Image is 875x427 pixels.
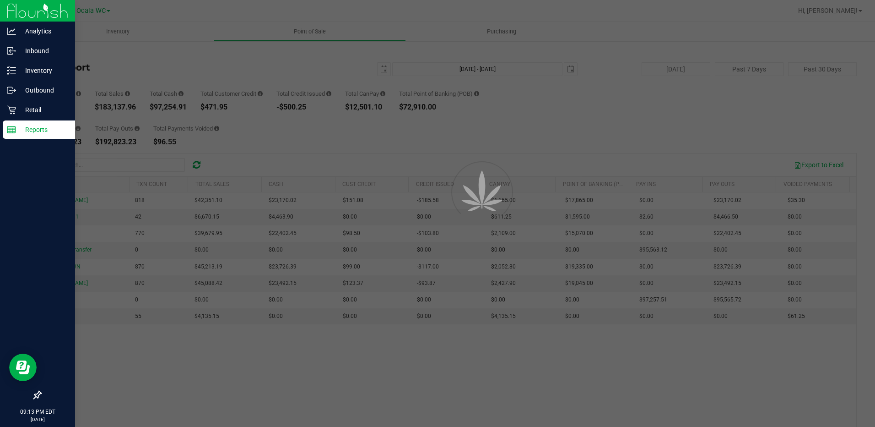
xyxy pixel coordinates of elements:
inline-svg: Retail [7,105,16,115]
inline-svg: Inventory [7,66,16,75]
p: Reports [16,124,71,135]
p: Inbound [16,45,71,56]
inline-svg: Outbound [7,86,16,95]
p: Analytics [16,26,71,37]
inline-svg: Analytics [7,27,16,36]
p: Retail [16,104,71,115]
p: Outbound [16,85,71,96]
p: [DATE] [4,416,71,423]
inline-svg: Inbound [7,46,16,55]
p: 09:13 PM EDT [4,408,71,416]
iframe: Resource center [9,354,37,381]
inline-svg: Reports [7,125,16,134]
p: Inventory [16,65,71,76]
